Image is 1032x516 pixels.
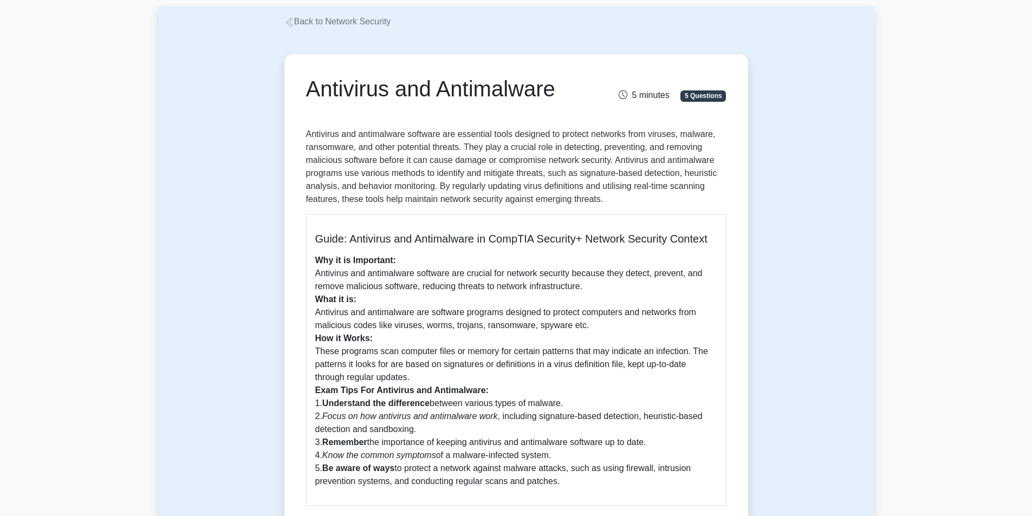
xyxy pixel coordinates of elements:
[322,437,367,447] b: Remember
[680,90,726,101] span: 5 Questions
[306,76,582,102] h1: Antivirus and Antimalware
[315,232,717,245] h5: Guide: Antivirus and Antimalware in CompTIA Security+ Network Security Context
[315,334,373,343] b: How it Works:
[315,254,717,488] p: Antivirus and antimalware software are crucial for network security because they detect, prevent,...
[322,412,498,421] i: Focus on how antivirus and antimalware work
[619,90,669,100] span: 5 minutes
[322,450,436,460] i: Know the common symptoms
[315,256,396,265] b: Why it is Important:
[315,386,489,395] b: Exam Tips For Antivirus and Antimalware:
[284,17,391,26] a: Back to Network Security
[322,463,394,473] b: Be aware of ways
[322,399,430,408] b: Understand the difference
[306,128,726,206] p: Antivirus and antimalware software are essential tools designed to protect networks from viruses,...
[315,295,356,304] b: What it is:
